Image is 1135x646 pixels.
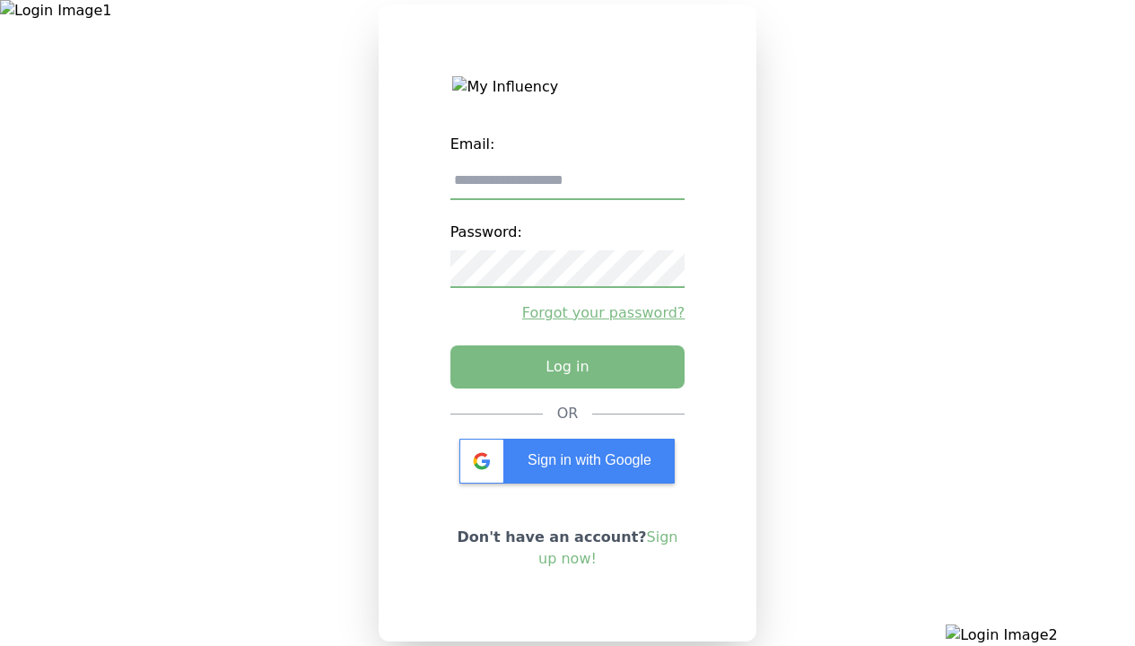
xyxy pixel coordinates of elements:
[557,403,579,424] div: OR
[450,302,685,324] a: Forgot your password?
[450,214,685,250] label: Password:
[946,624,1135,646] img: Login Image2
[450,345,685,388] button: Log in
[459,439,675,484] div: Sign in with Google
[450,527,685,570] p: Don't have an account?
[450,127,685,162] label: Email:
[452,76,682,98] img: My Influency
[528,452,651,467] span: Sign in with Google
